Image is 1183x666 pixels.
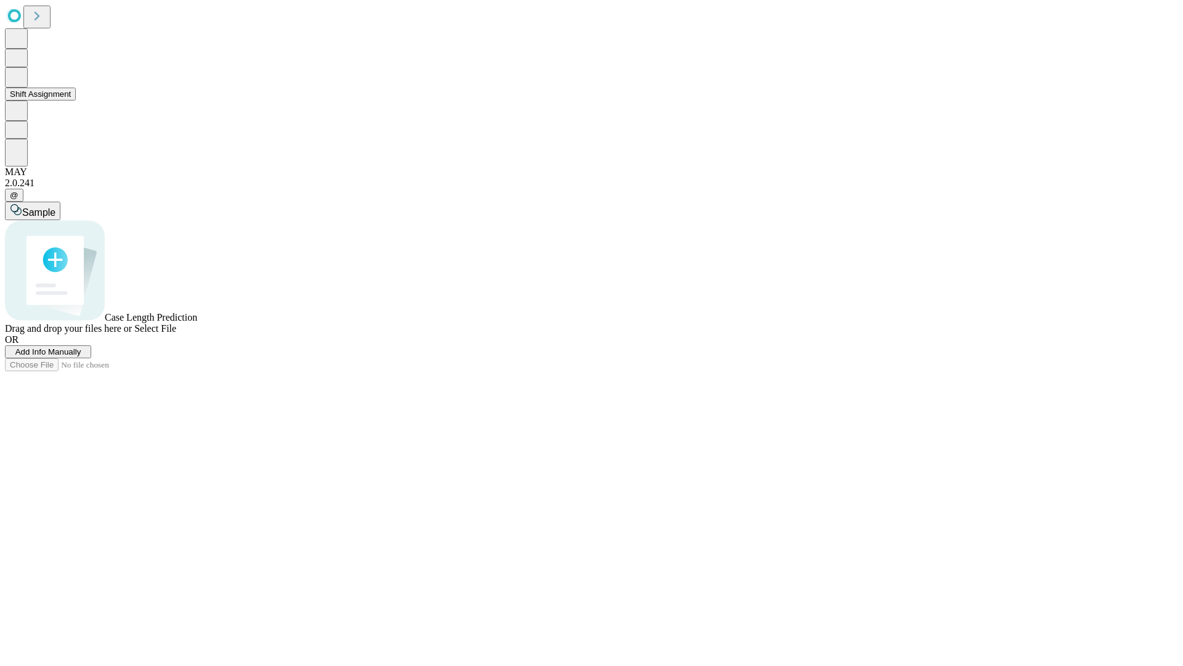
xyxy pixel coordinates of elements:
[5,202,60,220] button: Sample
[105,312,197,323] span: Case Length Prediction
[5,345,91,358] button: Add Info Manually
[5,166,1178,178] div: MAY
[10,191,18,200] span: @
[5,178,1178,189] div: 2.0.241
[5,334,18,345] span: OR
[5,88,76,101] button: Shift Assignment
[15,347,81,356] span: Add Info Manually
[5,323,132,334] span: Drag and drop your files here or
[134,323,176,334] span: Select File
[5,189,23,202] button: @
[22,207,55,218] span: Sample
